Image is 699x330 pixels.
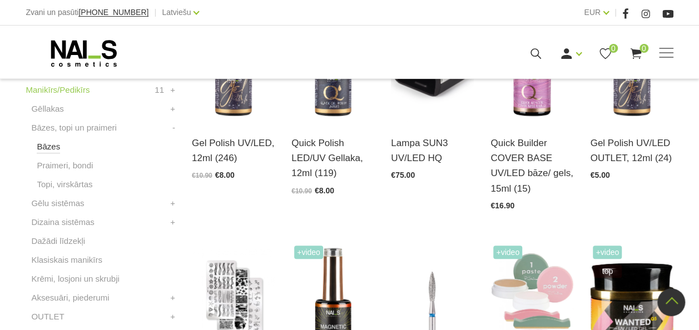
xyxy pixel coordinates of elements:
a: Dizaina sistēmas [31,216,94,229]
span: €8.00 [315,186,334,195]
span: €16.90 [490,201,514,210]
a: + [170,291,175,304]
span: 0 [609,44,618,53]
a: 0 [598,47,612,61]
a: [PHONE_NUMBER] [78,8,148,17]
a: EUR [584,6,601,19]
span: €5.00 [590,171,609,179]
a: Manikīrs/Pedikīrs [26,83,90,97]
a: Gel Polish UV/LED, 12ml (246) [192,136,275,166]
span: +Video [593,246,622,259]
a: Lampa SUN3 UV/LED HQ [391,136,474,166]
span: top [593,264,622,278]
a: + [170,216,175,229]
span: +Video [493,246,522,259]
span: | [614,6,617,19]
a: + [170,102,175,116]
span: 11 [155,83,164,97]
span: €10.90 [192,172,212,179]
span: 0 [639,44,648,53]
a: Krēmi, losjoni un skrubji [31,272,119,286]
a: Quick Builder COVER BASE UV/LED bāze/ gels, 15ml (15) [490,136,573,196]
a: Dažādi līdzekļi [31,234,85,248]
a: Quick Polish LED/UV Gellaka, 12ml (119) [291,136,374,181]
a: Topi, virskārtas [37,178,92,191]
a: + [170,197,175,210]
span: €8.00 [215,171,235,179]
a: Praimeri, bondi [37,159,93,172]
span: | [154,6,156,19]
a: 0 [629,47,643,61]
a: Gel Polish UV/LED OUTLET, 12ml (24) [590,136,673,166]
a: Gēlu sistēmas [31,197,84,210]
a: Bāzes, topi un praimeri [31,121,116,134]
a: Latviešu [162,6,191,19]
a: Gēllakas [31,102,63,116]
span: €10.90 [291,187,312,195]
div: Zvani un pasūti [26,6,148,19]
a: Aksesuāri, piederumi [31,291,109,304]
a: Klasiskais manikīrs [31,253,102,267]
a: + [170,83,175,97]
span: €75.00 [391,171,415,179]
a: - [172,121,175,134]
a: OUTLET [31,310,64,323]
a: + [170,310,175,323]
a: Bāzes [37,140,60,153]
span: +Video [294,246,323,259]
